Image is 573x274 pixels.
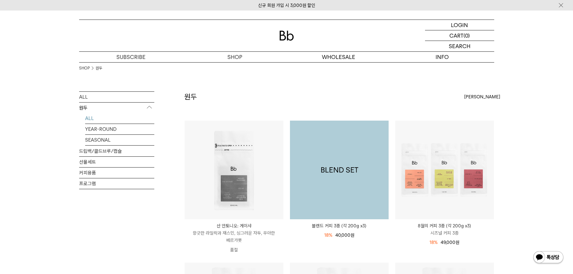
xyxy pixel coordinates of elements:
[79,178,154,189] a: 프로그램
[184,92,197,102] h2: 원두
[441,240,459,245] span: 49,000
[96,65,102,71] a: 원두
[430,239,438,246] div: 18%
[183,52,287,62] a: SHOP
[287,52,390,62] p: WHOLESALE
[185,229,283,244] p: 향긋한 라일락과 재스민, 싱그러운 자두, 우아한 베르가못
[335,232,354,238] span: 40,000
[79,103,154,113] p: 원두
[79,146,154,156] a: 드립백/콜드브루/캡슐
[390,52,494,62] p: INFO
[451,20,468,30] p: LOGIN
[395,222,494,229] p: 8월의 커피 3종 (각 200g x3)
[395,121,494,219] img: 8월의 커피 3종 (각 200g x3)
[464,93,500,100] span: [PERSON_NAME]
[324,232,332,239] div: 18%
[85,124,154,134] a: YEAR-ROUND
[449,30,464,41] p: CART
[425,20,494,30] a: LOGIN
[258,3,315,8] a: 신규 회원 가입 시 3,000원 할인
[290,121,389,219] a: 블렌드 커피 3종 (각 200g x3)
[464,30,470,41] p: (0)
[185,244,283,256] p: 품절
[449,41,470,51] p: SEARCH
[425,30,494,41] a: CART (0)
[395,222,494,237] a: 8월의 커피 3종 (각 200g x3) 시즈널 커피 3종
[279,31,294,41] img: 로고
[290,222,389,229] a: 블렌드 커피 3종 (각 200g x3)
[455,240,459,245] span: 원
[79,168,154,178] a: 커피용품
[395,229,494,237] p: 시즈널 커피 3종
[350,232,354,238] span: 원
[85,135,154,145] a: SEASONAL
[185,121,283,219] img: 산 안토니오: 게이샤
[79,92,154,102] a: ALL
[185,222,283,244] a: 산 안토니오: 게이샤 향긋한 라일락과 재스민, 싱그러운 자두, 우아한 베르가못
[79,52,183,62] a: SUBSCRIBE
[79,157,154,167] a: 선물세트
[290,121,389,219] img: 1000001179_add2_053.png
[79,65,90,71] a: SHOP
[185,222,283,229] p: 산 안토니오: 게이샤
[85,113,154,124] a: ALL
[533,251,564,265] img: 카카오톡 채널 1:1 채팅 버튼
